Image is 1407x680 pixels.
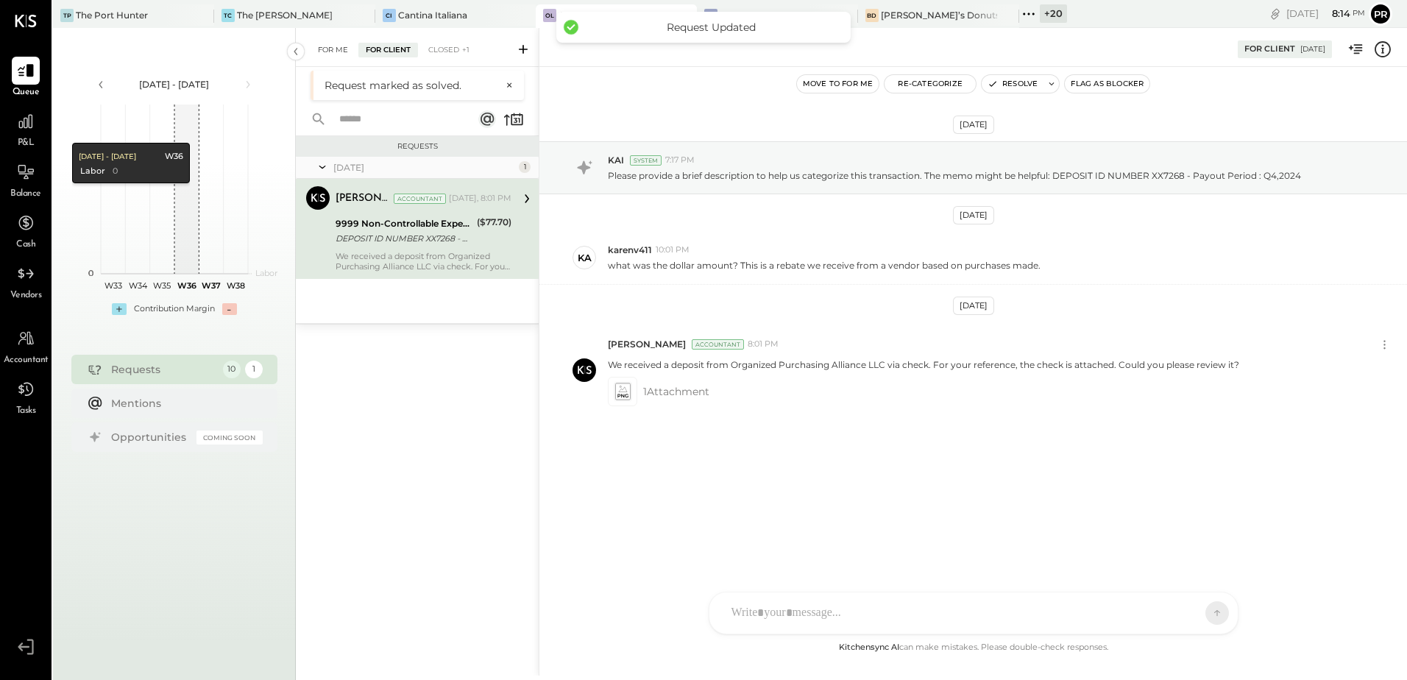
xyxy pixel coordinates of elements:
[222,303,237,315] div: -
[1,260,51,302] a: Vendors
[336,251,511,272] div: We received a deposit from Organized Purchasing Alliance LLC via check. For your reference, the c...
[1244,43,1295,55] div: For Client
[1,375,51,418] a: Tasks
[720,9,809,21] div: Kokomo Restaurant
[303,141,531,152] div: Requests
[630,155,662,166] div: System
[112,303,127,315] div: +
[383,9,396,22] div: CI
[665,155,695,166] span: 7:17 PM
[608,169,1301,182] p: Please provide a brief description to help us categorize this transaction. The memo might be help...
[608,358,1239,371] p: We received a deposit from Organized Purchasing Alliance LLC via check. For your reference, the c...
[76,9,148,21] div: The Port Hunter
[578,251,592,265] div: ka
[608,154,624,166] span: KAI
[1369,2,1392,26] button: Pr
[112,78,237,91] div: [DATE] - [DATE]
[1065,75,1149,93] button: Flag as Blocker
[223,361,241,378] div: 10
[1,57,51,99] a: Queue
[885,75,976,93] button: Re-Categorize
[134,303,215,315] div: Contribution Margin
[111,430,189,445] div: Opportunities
[336,216,472,231] div: 9999 Non-Controllable Expenses:Other Income and Expenses:To Be Classified P&L
[498,79,513,92] button: ×
[18,137,35,150] span: P&L
[226,280,244,291] text: W38
[128,280,147,291] text: W34
[953,297,994,315] div: [DATE]
[336,231,472,246] div: DEPOSIT ID NUMBER XX7268 - Payout Period : Q4,2024
[797,75,879,93] button: Move to for me
[10,289,42,302] span: Vendors
[79,166,104,177] div: Labor
[608,338,686,350] span: [PERSON_NAME]
[358,43,418,57] div: For Client
[164,151,182,163] div: W36
[477,215,511,230] div: ($77.70)
[196,431,263,445] div: Coming Soon
[111,362,216,377] div: Requests
[643,377,709,406] span: 1 Attachment
[1,107,51,150] a: P&L
[325,78,498,93] div: Request marked as solved.
[333,161,515,174] div: [DATE]
[1,325,51,367] a: Accountant
[982,75,1043,93] button: Resolve
[10,188,41,201] span: Balance
[245,361,263,378] div: 1
[177,280,196,291] text: W36
[4,354,49,367] span: Accountant
[336,191,391,206] div: [PERSON_NAME]
[255,268,277,278] text: Labor
[16,405,36,418] span: Tasks
[394,194,446,204] div: Accountant
[608,259,1041,272] p: what was the dollar amount? This is a rebate we receive from a vendor based on purchases made.
[60,9,74,22] div: TP
[398,9,467,21] div: Cantina Italiana
[953,116,994,134] div: [DATE]
[112,166,117,177] div: 0
[1,158,51,201] a: Balance
[881,9,997,21] div: [PERSON_NAME]’s Donuts
[656,244,690,256] span: 10:01 PM
[704,9,717,22] div: KR
[153,280,171,291] text: W35
[692,339,744,350] div: Accountant
[221,9,235,22] div: TC
[1300,44,1325,54] div: [DATE]
[953,206,994,224] div: [DATE]
[1040,4,1067,23] div: + 20
[1,209,51,252] a: Cash
[608,244,652,256] span: karenv411
[421,43,477,57] div: Closed
[559,9,608,21] div: Oxkale LLC
[237,9,333,21] div: The [PERSON_NAME]
[16,238,35,252] span: Cash
[1268,6,1283,21] div: copy link
[586,21,836,34] div: Request Updated
[88,268,93,278] text: 0
[78,152,135,162] div: [DATE] - [DATE]
[865,9,879,22] div: BD
[461,44,469,56] span: +1
[104,280,121,291] text: W33
[13,86,40,99] span: Queue
[311,43,355,57] div: For Me
[111,396,255,411] div: Mentions
[202,280,221,291] text: W37
[543,9,556,22] div: OL
[449,193,511,205] div: [DATE], 8:01 PM
[1286,7,1365,21] div: [DATE]
[519,161,531,173] div: 1
[748,339,779,350] span: 8:01 PM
